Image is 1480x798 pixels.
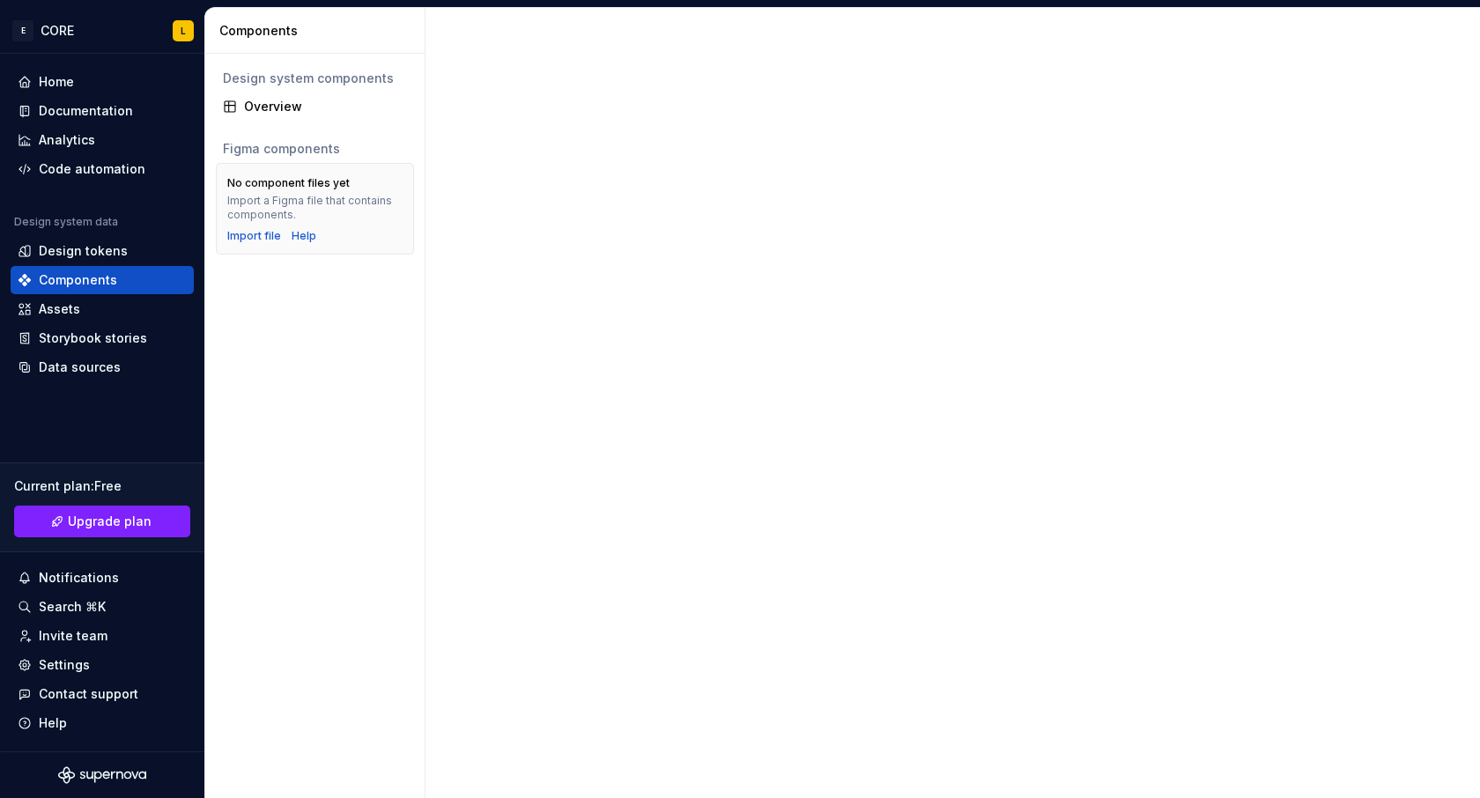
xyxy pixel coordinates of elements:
[11,237,194,265] a: Design tokens
[58,766,146,784] svg: Supernova Logo
[216,92,414,121] a: Overview
[39,102,133,120] div: Documentation
[68,513,152,530] span: Upgrade plan
[11,593,194,621] button: Search ⌘K
[14,506,190,537] button: Upgrade plan
[11,651,194,679] a: Settings
[39,656,90,674] div: Settings
[244,98,407,115] div: Overview
[14,215,118,229] div: Design system data
[11,126,194,154] a: Analytics
[39,627,107,645] div: Invite team
[219,22,418,40] div: Components
[11,564,194,592] button: Notifications
[227,176,350,190] div: No component files yet
[4,11,201,49] button: ECOREL
[11,155,194,183] a: Code automation
[227,194,403,222] div: Import a Figma file that contains components.
[11,266,194,294] a: Components
[11,680,194,708] button: Contact support
[12,20,33,41] div: E
[11,295,194,323] a: Assets
[39,160,145,178] div: Code automation
[227,229,281,243] button: Import file
[41,22,74,40] div: CORE
[11,709,194,737] button: Help
[39,242,128,260] div: Design tokens
[11,68,194,96] a: Home
[39,300,80,318] div: Assets
[181,24,186,38] div: L
[223,70,407,87] div: Design system components
[14,477,190,495] div: Current plan : Free
[11,353,194,381] a: Data sources
[39,358,121,376] div: Data sources
[39,271,117,289] div: Components
[11,622,194,650] a: Invite team
[292,229,316,243] a: Help
[39,714,67,732] div: Help
[39,73,74,91] div: Home
[39,569,119,587] div: Notifications
[11,97,194,125] a: Documentation
[39,131,95,149] div: Analytics
[39,598,106,616] div: Search ⌘K
[11,324,194,352] a: Storybook stories
[39,685,138,703] div: Contact support
[223,140,407,158] div: Figma components
[39,329,147,347] div: Storybook stories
